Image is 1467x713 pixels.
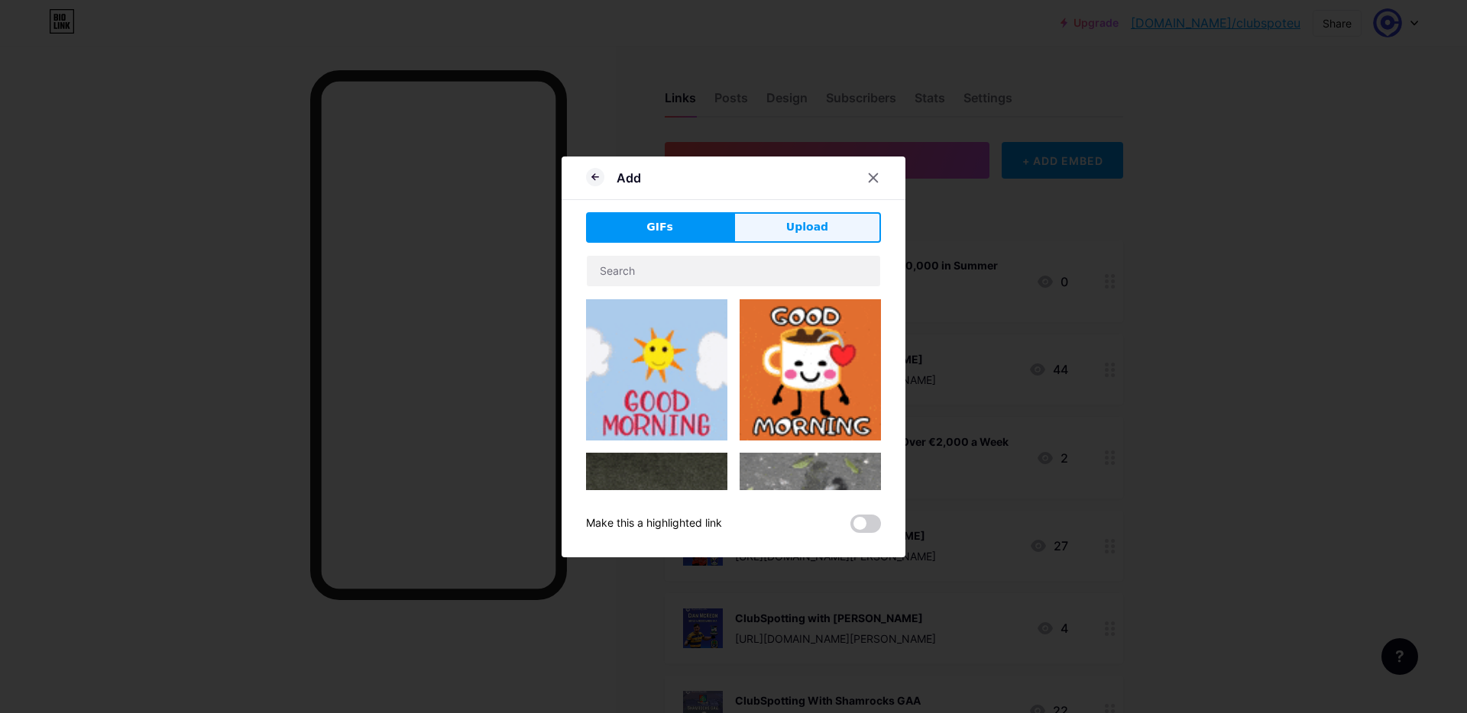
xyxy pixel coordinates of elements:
[586,299,727,440] img: Gihpy
[586,212,733,243] button: GIFs
[740,299,881,440] img: Gihpy
[646,219,673,235] span: GIFs
[586,453,727,594] img: Gihpy
[587,256,880,286] input: Search
[740,453,881,546] img: Gihpy
[586,515,722,533] div: Make this a highlighted link
[786,219,828,235] span: Upload
[617,169,641,187] div: Add
[733,212,881,243] button: Upload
